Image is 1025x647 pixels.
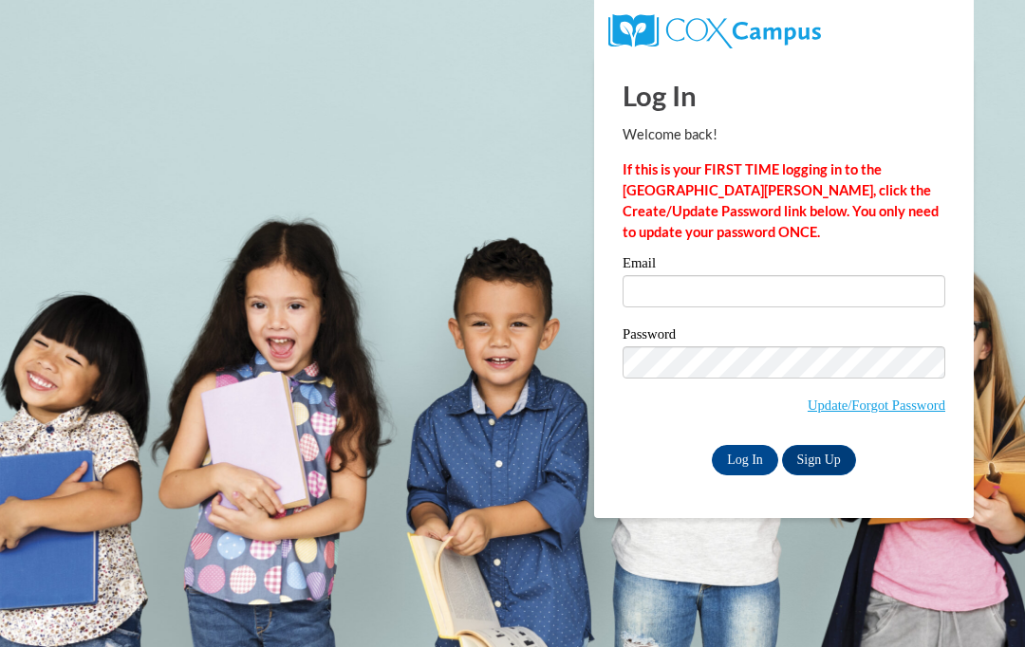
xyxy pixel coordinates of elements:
[623,76,945,115] h1: Log In
[623,124,945,145] p: Welcome back!
[712,445,778,475] input: Log In
[808,397,945,413] a: Update/Forgot Password
[623,161,939,240] strong: If this is your FIRST TIME logging in to the [GEOGRAPHIC_DATA][PERSON_NAME], click the Create/Upd...
[623,256,945,275] label: Email
[608,14,821,48] img: COX Campus
[623,327,945,346] label: Password
[782,445,856,475] a: Sign Up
